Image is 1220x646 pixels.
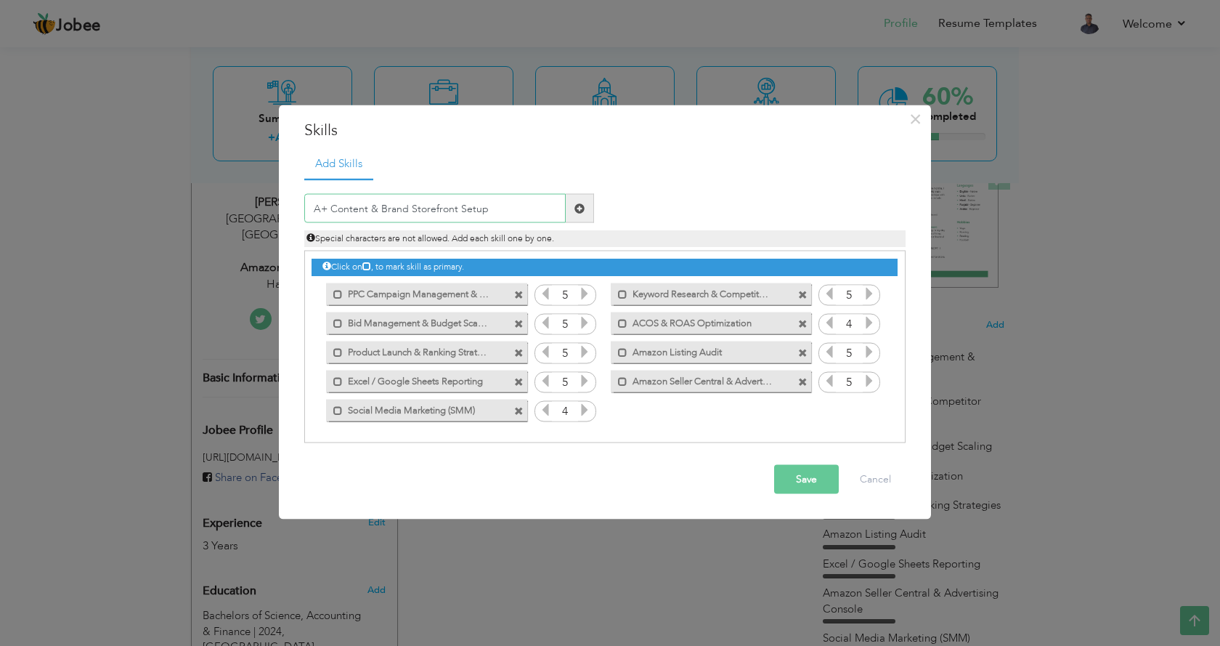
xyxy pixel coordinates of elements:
label: Amazon Seller Central & Advertising Console [627,370,774,388]
button: Save [774,465,839,494]
span: Special characters are not allowed. Add each skill one by one. [306,233,554,244]
label: Keyword Research & Competitor Analysis [627,283,774,301]
label: ACOS & ROAS Optimization [627,312,774,330]
span: × [909,105,922,132]
label: Bid Management & Budget Scaling [343,312,489,330]
h3: Skills [304,119,906,141]
label: Product Launch & Ranking Strategies [343,341,489,359]
label: PPC Campaign Management & Optimization [343,283,489,301]
label: Social Media Marketing (SMM) [343,399,489,417]
a: Add Skills [304,148,373,180]
button: Close [904,107,927,130]
button: Cancel [845,465,906,494]
label: Amazon Listing Audit [627,341,774,359]
label: Excel / Google Sheets Reporting [343,370,489,388]
div: Click on , to mark skill as primary. [312,259,897,275]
